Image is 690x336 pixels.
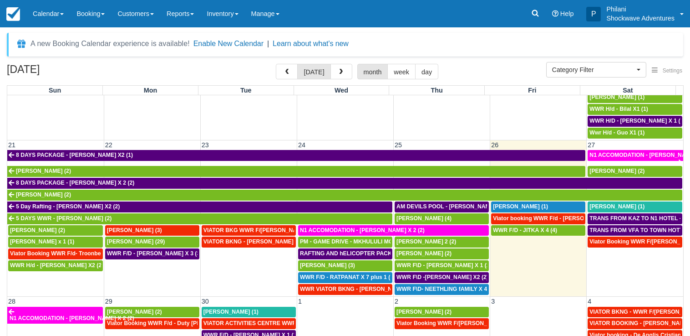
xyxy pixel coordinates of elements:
[203,238,307,245] span: VIATOR BKNG - [PERSON_NAME] 2 (2)
[10,227,65,233] span: [PERSON_NAME] (2)
[300,227,425,233] span: N1 ACCOMODATION - [PERSON_NAME] X 2 (2)
[588,213,682,224] a: TRANS FROM KAZ TO N1 HOTEL -NTAYLOR [PERSON_NAME] X2 (2)
[493,227,557,233] span: WWR F/D - JITKA X 4 (4)
[588,237,682,248] a: Viator Booking WWR F/[PERSON_NAME] (2)
[588,92,682,103] a: [PERSON_NAME] (1)
[300,238,421,245] span: PM - GAME DRIVE - MKHULULI MOYO X1 (28)
[396,215,452,222] span: [PERSON_NAME] (4)
[396,203,514,210] span: AM DEVILS POOL - [PERSON_NAME] X 2 (2)
[298,237,392,248] a: PM - GAME DRIVE - MKHULULI MOYO X1 (28)
[552,10,558,17] i: Help
[588,128,682,139] a: Wwr H/d - Guo X1 (1)
[193,39,264,48] button: Enable New Calendar
[105,318,199,329] a: Viator Booking WWR F/d - Duty [PERSON_NAME] 2 (2)
[588,166,682,177] a: [PERSON_NAME] (2)
[589,106,648,112] span: WWR H/d - Bilal X1 (1)
[201,298,210,305] span: 30
[395,284,489,295] a: WWR F\D- NEETHLING fAMILY X 4 (5)
[606,5,675,14] p: Philani
[16,152,133,158] span: 8 DAYS PACKAGE - [PERSON_NAME] X2 (1)
[297,141,306,149] span: 24
[588,225,682,236] a: TRANS FROM VFA TO TOWN HOTYELS - [PERSON_NAME] X 2 (2)
[8,225,103,236] a: [PERSON_NAME] (2)
[298,284,392,295] a: WWR VIATOR BKNG - [PERSON_NAME] 2 (2)
[240,87,252,94] span: Tue
[107,238,165,245] span: [PERSON_NAME] (29)
[298,260,392,271] a: [PERSON_NAME] (3)
[10,238,74,245] span: [PERSON_NAME] x 1 (1)
[104,141,113,149] span: 22
[490,141,499,149] span: 26
[588,150,683,161] a: N1 ACCOMODATION - [PERSON_NAME] X 2 (2)
[297,64,330,79] button: [DATE]
[30,38,190,49] div: A new Booking Calendar experience is available!
[396,320,523,326] span: Viator Booking WWR F/[PERSON_NAME] X 2 (2)
[7,141,16,149] span: 21
[589,129,644,136] span: Wwr H/d - Guo X1 (1)
[202,237,296,248] a: VIATOR BKNG - [PERSON_NAME] 2 (2)
[552,65,634,74] span: Category Filter
[7,150,585,161] a: 8 DAYS PACKAGE - [PERSON_NAME] X2 (1)
[663,67,682,74] span: Settings
[396,238,456,245] span: [PERSON_NAME] 2 (2)
[606,14,675,23] p: Shockwave Adventures
[588,202,682,212] a: [PERSON_NAME] (1)
[8,260,103,271] a: WWR H/d - [PERSON_NAME] X2 (2)
[107,320,251,326] span: Viator Booking WWR F/d - Duty [PERSON_NAME] 2 (2)
[298,225,489,236] a: N1 ACCOMODATION - [PERSON_NAME] X 2 (2)
[10,315,134,321] span: N1 ACCOMODATION - [PERSON_NAME] X 2 (2)
[107,309,162,315] span: [PERSON_NAME] (2)
[396,262,492,269] span: WWR F\D - [PERSON_NAME] X 1 (2)
[202,225,296,236] a: VIATOR BKG WWR F/[PERSON_NAME] [PERSON_NAME] 2 (2)
[16,180,134,186] span: 8 DAYS PACKAGE - [PERSON_NAME] X 2 (2)
[588,116,682,127] a: WWR H/D - [PERSON_NAME] X 1 (1)
[589,168,644,174] span: [PERSON_NAME] (2)
[493,215,623,222] span: Viator booking WWR F/d - [PERSON_NAME] 3 (3)
[588,318,682,329] a: VIATOR BOOKING - [PERSON_NAME] 2 (2)
[491,213,585,224] a: Viator booking WWR F/d - [PERSON_NAME] 3 (3)
[7,64,122,81] h2: [DATE]
[588,104,682,115] a: WWR H/d - Bilal X1 (1)
[7,166,585,177] a: [PERSON_NAME] (2)
[144,87,157,94] span: Mon
[16,203,120,210] span: 5 Day Rafting - [PERSON_NAME] X2 (2)
[587,141,596,149] span: 27
[588,307,682,318] a: VIATOR BKNG - WWR F/[PERSON_NAME] 3 (3)
[10,250,179,257] span: Viator Booking WWR F/d- Troonbeeckx, [PERSON_NAME] 11 (9)
[267,40,269,47] span: |
[396,274,488,280] span: WWR F\D -[PERSON_NAME] X2 (2)
[105,248,199,259] a: WWR F/D - [PERSON_NAME] X 3 (3)
[203,309,259,315] span: [PERSON_NAME] (1)
[623,87,633,94] span: Sat
[395,307,489,318] a: [PERSON_NAME] (2)
[16,215,112,222] span: 5 DAYS WWR - [PERSON_NAME] (2)
[104,298,113,305] span: 29
[7,178,682,189] a: 8 DAYS PACKAGE - [PERSON_NAME] X 2 (2)
[203,320,366,326] span: VIATOR ACTIVITIES CENTRE WWR - [PERSON_NAME] X 1 (1)
[491,202,585,212] a: [PERSON_NAME] (1)
[16,191,71,198] span: [PERSON_NAME] (2)
[7,213,392,224] a: 5 DAYS WWR - [PERSON_NAME] (2)
[298,272,392,283] a: WWR F/D - RATPANAT X 7 plus 1 (8)
[395,237,489,248] a: [PERSON_NAME] 2 (2)
[589,94,644,100] span: [PERSON_NAME] (1)
[8,237,103,248] a: [PERSON_NAME] x 1 (1)
[396,286,496,292] span: WWR F\D- NEETHLING fAMILY X 4 (5)
[105,225,199,236] a: [PERSON_NAME] (3)
[297,298,303,305] span: 1
[7,190,682,201] a: [PERSON_NAME] (2)
[273,40,349,47] a: Learn about what's new
[490,298,496,305] span: 3
[357,64,388,79] button: month
[646,64,688,78] button: Settings
[589,203,644,210] span: [PERSON_NAME] (1)
[586,7,601,21] div: P
[560,10,574,17] span: Help
[396,250,452,257] span: [PERSON_NAME] (2)
[395,260,489,271] a: WWR F\D - [PERSON_NAME] X 1 (2)
[7,307,103,324] a: N1 ACCOMODATION - [PERSON_NAME] X 2 (2)
[8,248,103,259] a: Viator Booking WWR F/d- Troonbeeckx, [PERSON_NAME] 11 (9)
[202,307,296,318] a: [PERSON_NAME] (1)
[202,318,296,329] a: VIATOR ACTIVITIES CENTRE WWR - [PERSON_NAME] X 1 (1)
[298,248,392,259] a: RAFTING AND hELICOPTER PACKAGE - [PERSON_NAME] X1 (1)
